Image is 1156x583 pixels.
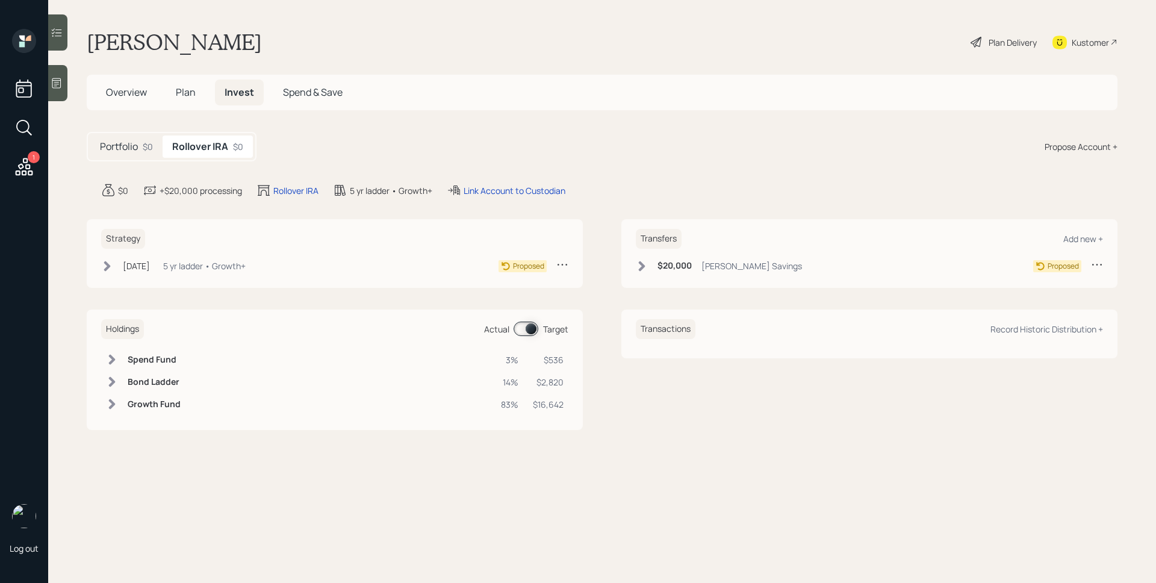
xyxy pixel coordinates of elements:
[501,354,518,366] div: 3%
[101,319,144,339] h6: Holdings
[10,543,39,554] div: Log out
[1045,140,1117,153] div: Propose Account +
[128,377,181,387] h6: Bond Ladder
[233,140,243,153] div: $0
[636,229,682,249] h6: Transfers
[350,184,432,197] div: 5 yr ladder • Growth+
[128,355,181,365] h6: Spend Fund
[172,141,228,152] h5: Rollover IRA
[989,36,1037,49] div: Plan Delivery
[990,323,1103,335] div: Record Historic Distribution +
[543,323,568,335] div: Target
[657,261,692,271] h6: $20,000
[12,504,36,528] img: james-distasi-headshot.png
[484,323,509,335] div: Actual
[501,398,518,411] div: 83%
[106,86,147,99] span: Overview
[636,319,695,339] h6: Transactions
[701,260,802,272] div: [PERSON_NAME] Savings
[501,376,518,388] div: 14%
[118,184,128,197] div: $0
[123,260,150,272] div: [DATE]
[128,399,181,410] h6: Growth Fund
[28,151,40,163] div: 1
[163,260,246,272] div: 5 yr ladder • Growth+
[533,398,564,411] div: $16,642
[143,140,153,153] div: $0
[160,184,242,197] div: +$20,000 processing
[225,86,254,99] span: Invest
[101,229,145,249] h6: Strategy
[100,141,138,152] h5: Portfolio
[533,354,564,366] div: $536
[1048,261,1079,272] div: Proposed
[1072,36,1109,49] div: Kustomer
[273,184,319,197] div: Rollover IRA
[513,261,544,272] div: Proposed
[464,184,565,197] div: Link Account to Custodian
[1063,233,1103,245] div: Add new +
[533,376,564,388] div: $2,820
[283,86,343,99] span: Spend & Save
[176,86,196,99] span: Plan
[87,29,262,55] h1: [PERSON_NAME]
